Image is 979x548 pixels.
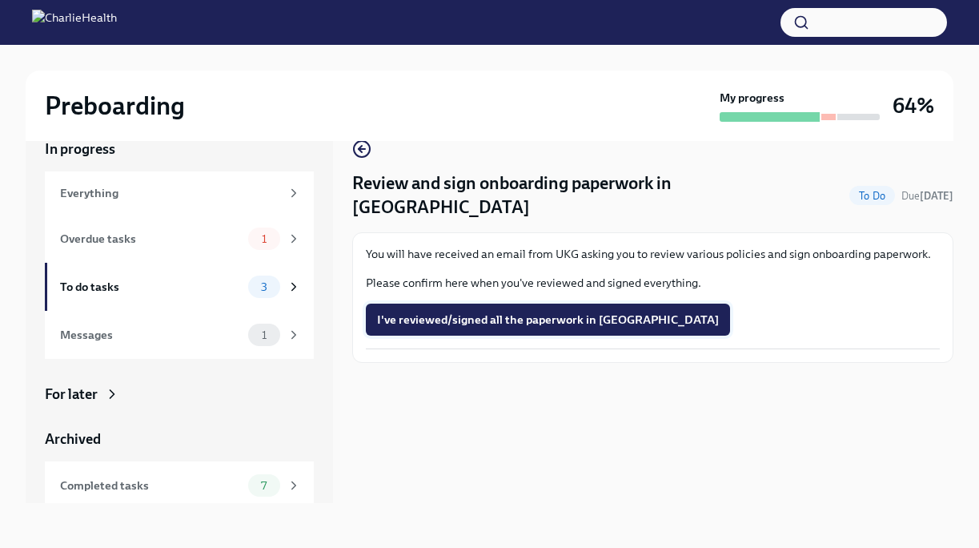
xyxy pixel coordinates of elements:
span: 7 [251,480,276,492]
div: Messages [60,326,242,344]
div: To do tasks [60,278,242,296]
strong: [DATE] [920,190,953,202]
a: To do tasks3 [45,263,314,311]
span: Due [901,190,953,202]
button: I've reviewed/signed all the paperwork in [GEOGRAPHIC_DATA] [366,304,730,336]
a: Archived [45,429,314,449]
a: Overdue tasks1 [45,215,314,263]
a: Everything [45,171,314,215]
span: To Do [849,190,895,202]
div: For later [45,385,98,404]
img: CharlieHealth [32,10,117,35]
span: 1 [252,233,276,245]
strong: My progress [720,90,784,106]
span: 1 [252,329,276,341]
span: 3 [251,281,277,293]
a: Messages1 [45,311,314,359]
a: For later [45,385,314,404]
span: I've reviewed/signed all the paperwork in [GEOGRAPHIC_DATA] [377,312,719,328]
h3: 64% [893,91,934,120]
p: You will have received an email from UKG asking you to review various policies and sign onboardin... [366,246,940,262]
h2: Preboarding [45,90,185,122]
div: Overdue tasks [60,230,242,248]
a: Completed tasks7 [45,461,314,510]
div: Everything [60,184,280,202]
a: In progress [45,139,314,159]
span: September 7th, 2025 09:00 [901,188,953,203]
div: Completed tasks [60,477,242,494]
h4: Review and sign onboarding paperwork in [GEOGRAPHIC_DATA] [352,171,843,220]
p: Please confirm here when you've reviewed and signed everything. [366,275,940,291]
